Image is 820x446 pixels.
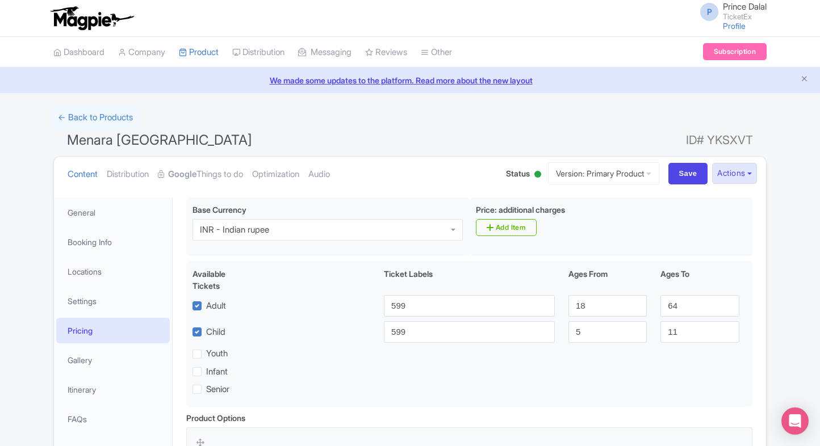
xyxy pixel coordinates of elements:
img: logo-ab69f6fb50320c5b225c76a69d11143b.png [48,6,136,31]
span: Base Currency [193,205,246,214]
input: Save [668,163,708,184]
a: Gallery [56,347,170,373]
a: Add Item [476,219,537,236]
label: Price: additional charges [476,204,565,216]
a: Optimization [252,157,299,192]
label: Adult [206,300,226,313]
span: Menara [GEOGRAPHIC_DATA] [67,132,252,148]
a: Locations [56,259,170,284]
a: Subscription [703,43,767,60]
a: Distribution [107,157,149,192]
a: Messaging [298,37,352,68]
a: GoogleThings to do [158,157,243,192]
a: Pricing [56,318,170,343]
small: TicketEx [723,13,767,20]
div: Ages To [654,268,746,292]
a: P Prince Dalal TicketEx [693,2,767,20]
label: Infant [206,365,228,378]
a: FAQs [56,406,170,432]
strong: Google [168,168,196,181]
a: Content [68,157,98,192]
a: Itinerary [56,377,170,402]
a: Settings [56,288,170,314]
a: Profile [723,21,746,31]
div: Ages From [562,268,654,292]
button: Actions [712,163,757,184]
span: Status [506,167,530,179]
button: Close announcement [800,73,809,86]
a: Reviews [365,37,407,68]
a: General [56,200,170,225]
a: Dashboard [53,37,104,68]
span: ID# YKSXVT [686,129,753,152]
a: Audio [308,157,330,192]
label: Child [206,326,225,339]
div: INR - Indian rupee [200,225,269,235]
a: We made some updates to the platform. Read more about the new layout [7,74,813,86]
input: Adult [384,295,555,317]
a: Distribution [232,37,285,68]
div: Open Intercom Messenger [781,407,809,435]
input: Child [384,321,555,343]
a: Other [421,37,452,68]
div: Available Tickets [193,268,254,292]
a: Company [118,37,165,68]
a: ← Back to Products [53,107,137,129]
div: Ticket Labels [377,268,562,292]
label: Youth [206,347,228,360]
span: P [700,3,718,21]
label: Senior [206,383,229,396]
div: Product Options [186,412,245,424]
div: Active [532,166,543,184]
span: Prince Dalal [723,1,767,12]
a: Version: Primary Product [548,162,659,184]
a: Product [179,37,219,68]
a: Booking Info [56,229,170,255]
